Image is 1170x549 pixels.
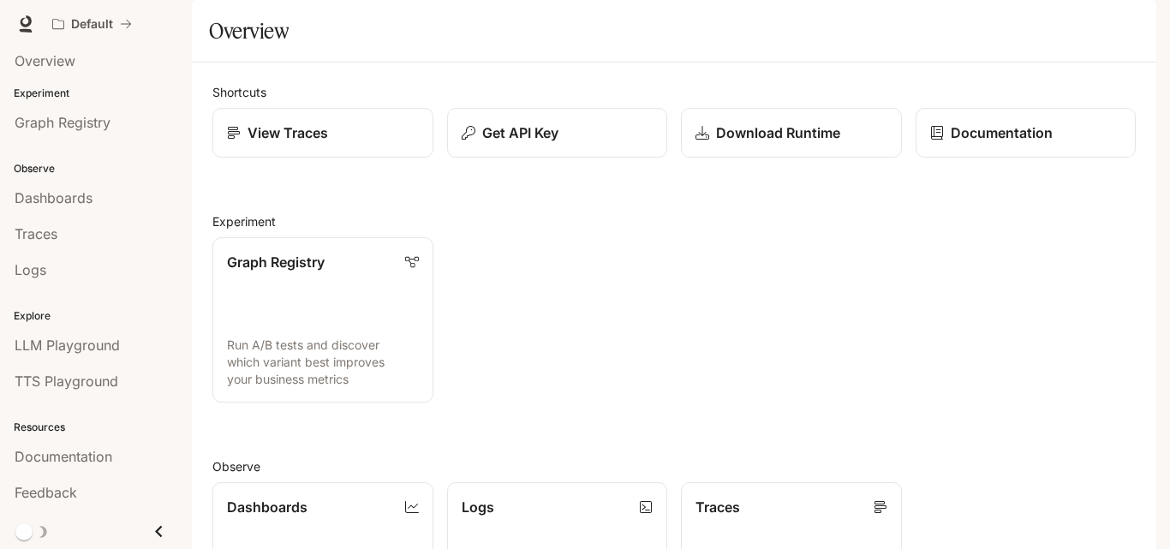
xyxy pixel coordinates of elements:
[209,14,289,48] h1: Overview
[212,212,1136,230] h2: Experiment
[695,497,740,517] p: Traces
[951,122,1053,143] p: Documentation
[227,497,307,517] p: Dashboards
[212,237,433,403] a: Graph RegistryRun A/B tests and discover which variant best improves your business metrics
[716,122,840,143] p: Download Runtime
[447,108,668,158] button: Get API Key
[71,17,113,32] p: Default
[227,252,325,272] p: Graph Registry
[916,108,1137,158] a: Documentation
[248,122,328,143] p: View Traces
[227,337,419,388] p: Run A/B tests and discover which variant best improves your business metrics
[212,457,1136,475] h2: Observe
[462,497,494,517] p: Logs
[482,122,558,143] p: Get API Key
[45,7,140,41] button: All workspaces
[212,83,1136,101] h2: Shortcuts
[212,108,433,158] a: View Traces
[681,108,902,158] a: Download Runtime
